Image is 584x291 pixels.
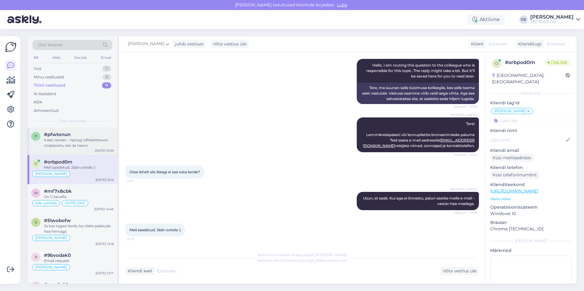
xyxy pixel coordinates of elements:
div: Web [51,54,62,62]
p: Chrome [TECHNICAL_ID] [490,226,572,232]
p: Windows 10 [490,210,572,217]
span: #pfwtonun [44,132,71,137]
span: p [35,134,37,138]
div: Küsi meiliaadressi [490,154,534,162]
span: Vestluse ülevõtmiseks vajutage [257,258,348,263]
div: Tiimi vestlused [34,82,65,88]
div: TEZ TOUR OÜ [530,20,574,24]
img: Askly Logo [5,41,16,53]
div: Email request [44,258,114,264]
div: Socials [73,54,88,62]
div: [DATE] 15:19 [96,178,114,182]
div: [DATE] 12:18 [96,242,114,246]
span: o [495,61,498,66]
div: AI Assistent [34,91,56,97]
span: Otse lehelt siis ikkagi ei saa osta lende? [130,170,200,174]
span: m [34,191,38,195]
div: Klienditugi [516,41,542,47]
div: [DATE] 15:29 [95,148,114,153]
span: 15:17 [127,179,150,183]
p: Kliendi nimi [490,128,572,134]
span: 15:19 [127,237,150,241]
span: Tere! Lemmikreisipaketi või lennupiletite broneerimiseks palume Teid saata e-mail aadressile reis... [363,121,476,148]
span: Nähtud ✓ 15:15 [454,153,477,157]
div: 8 [103,74,111,80]
div: Tere, ma suunan selle küsimuse kolleegile, kes selle teema eest vastutab. Vastuse saamine võib ve... [357,83,479,104]
span: 9 [35,255,37,259]
p: Operatsioonisüsteem [490,204,572,210]
p: Kliendi email [490,147,572,154]
div: 11 [102,82,111,88]
span: [PERSON_NAME] [35,172,67,176]
input: Lisa tag [490,116,572,125]
div: OS [519,15,528,24]
span: [PERSON_NAME] [35,236,67,240]
div: Küsi telefoninumbrit [490,171,539,179]
span: #orbpod0m [44,159,72,165]
p: Klienditeekond [490,181,572,188]
div: Ja kas tagasi lendu ka oleks pakkuda hea hinnaga [44,223,114,234]
div: Meil saadetud. Jään ootele :) [44,165,114,170]
p: Märkmed [490,247,572,254]
p: Vaata edasi ... [490,196,572,202]
div: Uus [34,66,41,72]
a: [PERSON_NAME]TEZ TOUR OÜ [530,15,580,24]
span: Estonian [547,41,565,47]
p: Brauser [490,219,572,226]
span: Sille suhtleb [35,201,57,205]
div: Minu vestlused [34,74,64,80]
span: Usun, et saab. Kui aga ei õnnestu, palun saatke melle e-mail – vastan hea meelega. [363,196,476,206]
div: Kliendi info [490,91,572,96]
span: Luba [335,2,349,8]
span: Otsi kliente [38,42,62,48]
span: Nähtud ✓ 15:18 [454,210,477,215]
div: я вас понял - прошу обязательно сохранить чек за такси [44,137,114,148]
div: All [32,54,39,62]
span: Estonian [157,268,176,274]
span: [PERSON_NAME] [451,113,477,117]
span: #9bvodak0 [44,253,71,258]
div: [PERSON_NAME] [490,238,572,244]
span: Tiimi vestlused [59,118,86,124]
span: OOTELEHT [65,201,85,205]
div: Võta vestlus üle [210,40,249,48]
div: [GEOGRAPHIC_DATA], [GEOGRAPHIC_DATA] [492,72,566,85]
span: [PERSON_NAME] [451,187,477,192]
span: Nähtud ✓ 15:10 [454,104,477,109]
div: Kõik [34,99,42,105]
div: Email [100,54,112,62]
span: Estonian [489,41,507,47]
p: Kliendi telefon [490,164,572,171]
span: [PERSON_NAME] [35,265,67,269]
div: [DATE] 14:46 [94,207,114,211]
a: [URL][DOMAIN_NAME] [490,188,538,194]
div: 0 [102,66,111,72]
span: #5lwobofw [44,218,71,223]
span: #gwcitvkk [44,282,69,287]
div: [PERSON_NAME] [530,15,574,20]
div: Klient [469,41,484,47]
i: „Võtke vestlus üle” [314,258,348,263]
div: juhib vestlust [173,41,204,47]
span: #mf7x8cbk [44,189,72,194]
div: Aktiivne [467,14,505,25]
span: Online [545,59,570,66]
input: Lisa nimi [491,137,565,143]
span: Hello, I am routing this question to the colleague who is responsible for this topic. The reply m... [366,63,476,78]
div: # orbpod0m [505,59,545,66]
span: Meil saadetud. Jään ootele :) [130,228,181,232]
span: Vestlus on määratud kasutajale [PERSON_NAME] [257,253,347,257]
div: [DATE] 12:17 [96,271,114,275]
div: Kliendi keel [125,268,152,274]
span: [PERSON_NAME] [128,41,164,47]
span: [PERSON_NAME] [494,109,526,113]
div: Ок Спасибо [44,194,114,199]
p: Kliendi tag'id [490,100,572,106]
div: Võta vestlus üle [440,267,479,275]
span: 5 [35,220,37,225]
span: o [34,161,37,166]
div: Arhiveeritud [34,108,59,114]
